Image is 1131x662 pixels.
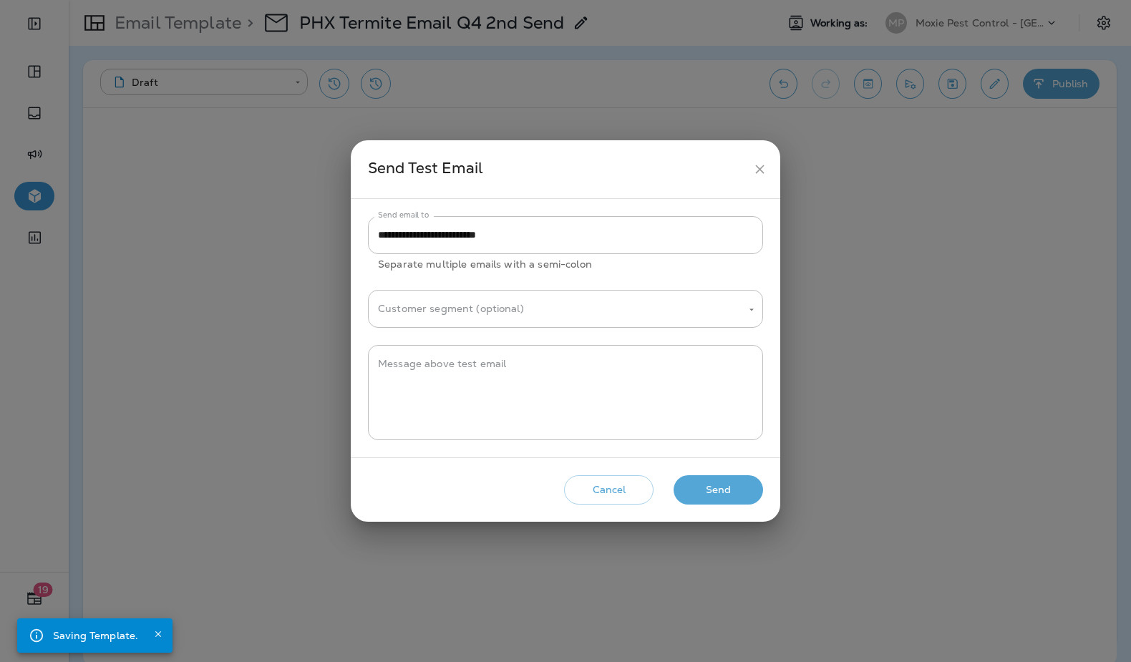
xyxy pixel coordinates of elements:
[53,623,138,648] div: Saving Template.
[150,626,167,643] button: Close
[747,156,773,182] button: close
[745,303,758,316] button: Open
[378,256,753,273] p: Separate multiple emails with a semi-colon
[674,475,763,505] button: Send
[564,475,654,505] button: Cancel
[368,156,747,182] div: Send Test Email
[378,210,429,220] label: Send email to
